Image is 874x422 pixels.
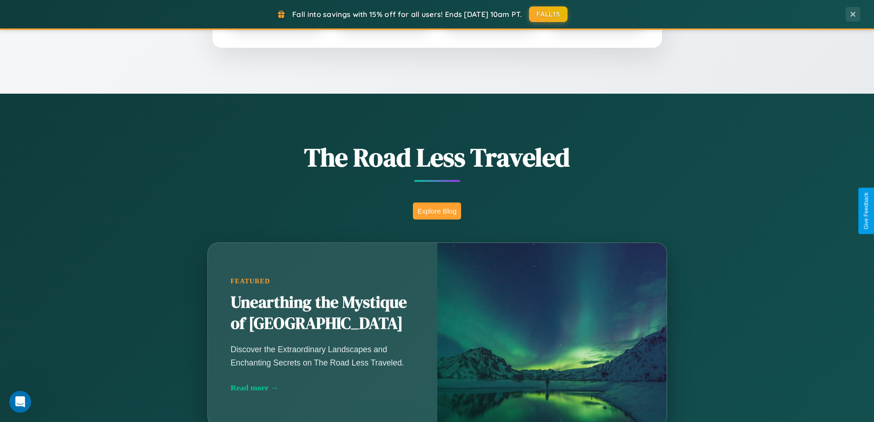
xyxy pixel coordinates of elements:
div: Featured [231,277,414,285]
h2: Unearthing the Mystique of [GEOGRAPHIC_DATA] [231,292,414,334]
span: Fall into savings with 15% off for all users! Ends [DATE] 10am PT. [292,10,522,19]
p: Discover the Extraordinary Landscapes and Enchanting Secrets on The Road Less Traveled. [231,343,414,369]
div: Give Feedback [863,192,869,230]
button: Explore Blog [413,203,461,219]
div: Read more → [231,383,414,393]
iframe: Intercom live chat [9,391,31,413]
button: FALL15 [529,6,568,22]
h1: The Road Less Traveled [162,140,713,175]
